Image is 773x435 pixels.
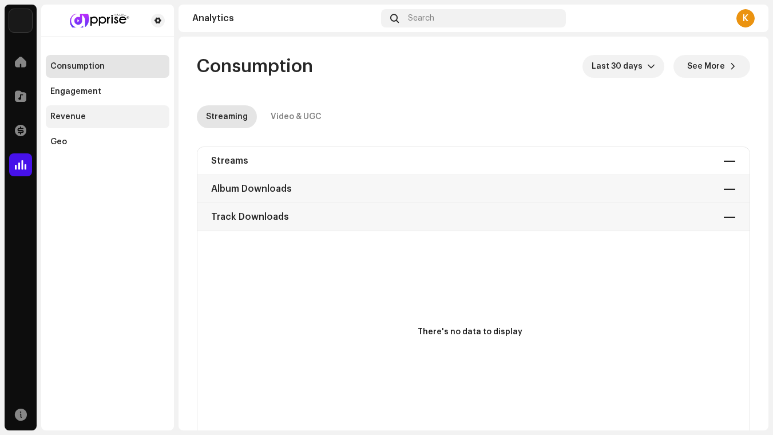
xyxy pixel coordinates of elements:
span: See More [687,55,725,78]
re-m-nav-item: Geo [46,130,169,153]
button: See More [673,55,750,78]
span: Last 30 days [592,55,647,78]
div: Consumption [50,62,105,71]
div: Streaming [206,105,248,128]
div: Engagement [50,87,101,96]
div: Analytics [192,14,376,23]
text: There's no data to display [418,328,522,336]
re-m-nav-item: Revenue [46,105,169,128]
img: 9735bdd7-cfd5-46c3-b821-837d9d3475c2 [50,14,146,27]
div: K [736,9,755,27]
span: Search [408,14,434,23]
div: dropdown trigger [647,55,655,78]
div: Geo [50,137,67,147]
span: Consumption [197,55,313,78]
re-m-nav-item: Engagement [46,80,169,103]
re-m-nav-item: Consumption [46,55,169,78]
div: Video & UGC [271,105,322,128]
div: Revenue [50,112,86,121]
img: 1c16f3de-5afb-4452-805d-3f3454e20b1b [9,9,32,32]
